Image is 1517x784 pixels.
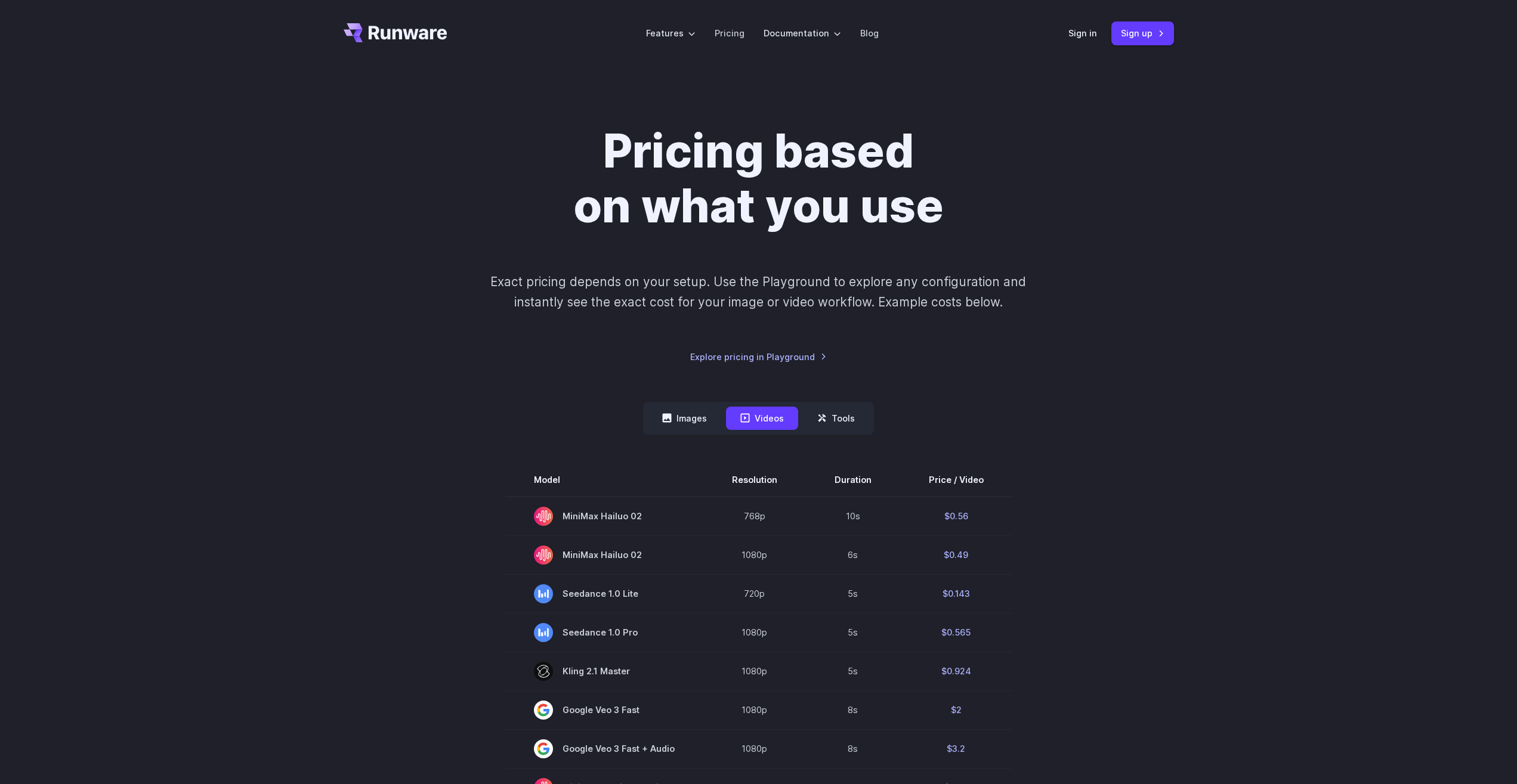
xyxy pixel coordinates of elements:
[860,26,879,40] a: Blog
[534,546,675,565] span: MiniMax Hailuo 02
[900,497,1012,536] td: $0.56
[703,652,806,690] td: 1080p
[806,690,900,729] td: 8s
[427,124,1091,234] h1: Pricing based on what you use
[806,613,900,652] td: 5s
[900,463,1012,497] th: Price / Video
[806,535,900,574] td: 6s
[703,497,806,536] td: 768p
[703,463,806,497] th: Resolution
[900,652,1012,690] td: $0.924
[900,535,1012,574] td: $0.49
[806,497,900,536] td: 10s
[703,690,806,729] td: 1080p
[534,701,675,720] span: Google Veo 3 Fast
[1111,21,1174,45] a: Sign up
[703,613,806,652] td: 1080p
[534,507,675,526] span: MiniMax Hailuo 02
[534,662,675,681] span: Kling 2.1 Master
[1068,26,1097,40] a: Sign in
[900,574,1012,613] td: $0.143
[726,407,798,430] button: Videos
[806,574,900,613] td: 5s
[900,729,1012,768] td: $3.2
[534,739,675,758] span: Google Veo 3 Fast + Audio
[690,350,827,364] a: Explore pricing in Playground
[344,23,447,42] a: Go to /
[806,652,900,690] td: 5s
[900,690,1012,729] td: $2
[806,463,900,497] th: Duration
[505,463,703,497] th: Model
[646,26,696,40] label: Features
[534,584,675,603] span: Seedance 1.0 Lite
[703,574,806,613] td: 720p
[648,407,721,430] button: Images
[806,729,900,768] td: 8s
[715,26,744,40] a: Pricing
[468,272,1049,312] p: Exact pricing depends on your setup. Use the Playground to explore any configuration and instantl...
[900,613,1012,652] td: $0.565
[703,535,806,574] td: 1080p
[703,729,806,768] td: 1080p
[764,26,841,40] label: Documentation
[534,623,675,642] span: Seedance 1.0 Pro
[803,407,869,430] button: Tools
